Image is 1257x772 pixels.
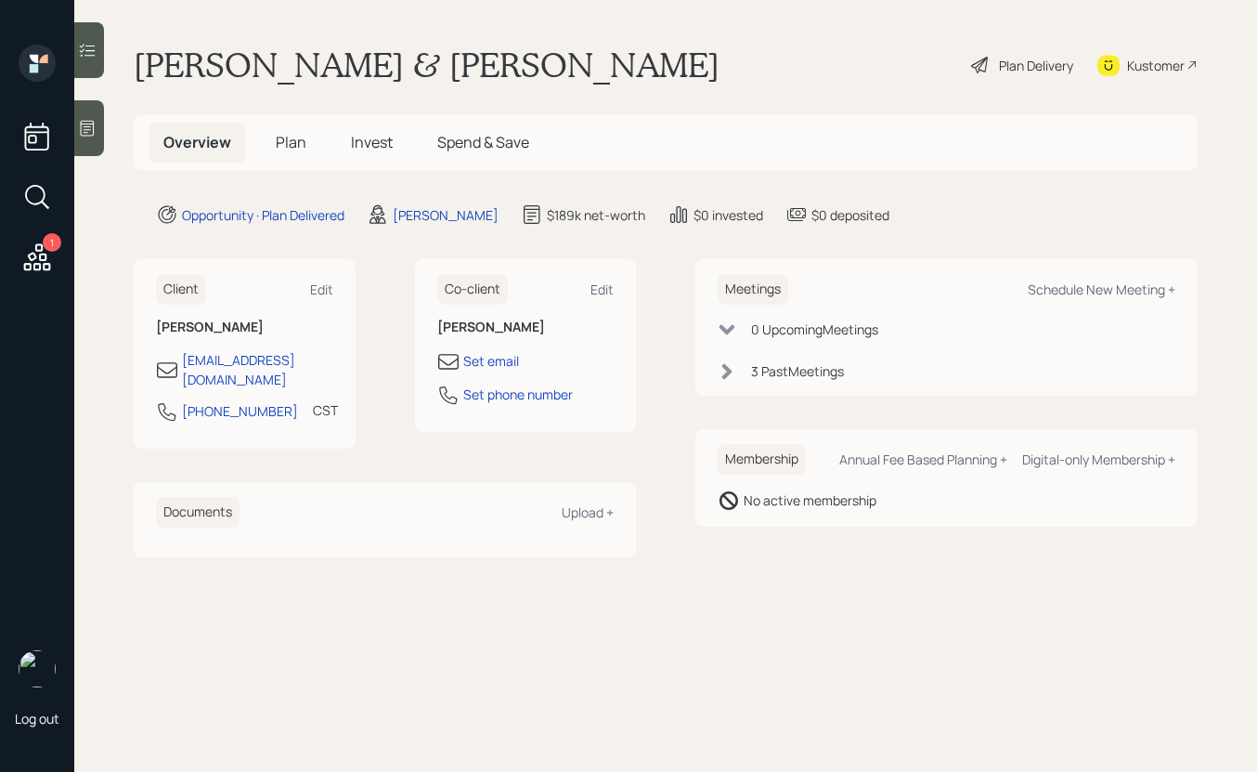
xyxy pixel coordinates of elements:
h6: [PERSON_NAME] [437,320,615,335]
div: Plan Delivery [999,56,1073,75]
h6: Documents [156,497,240,528]
span: Overview [163,132,231,152]
span: Spend & Save [437,132,529,152]
span: Plan [276,132,306,152]
div: 1 [43,233,61,252]
div: $0 invested [693,205,763,225]
div: $189k net-worth [547,205,645,225]
img: aleksandra-headshot.png [19,650,56,687]
div: Log out [15,710,59,727]
div: Upload + [562,504,614,521]
h6: Client [156,274,206,305]
div: [EMAIL_ADDRESS][DOMAIN_NAME] [182,350,333,389]
div: [PERSON_NAME] [393,205,499,225]
div: 0 Upcoming Meeting s [751,320,878,339]
div: Set email [463,351,519,371]
div: CST [313,400,338,420]
div: 3 Past Meeting s [751,361,844,381]
h6: Co-client [437,274,508,305]
div: Schedule New Meeting + [1028,281,1175,298]
div: Edit [310,281,333,298]
div: [PHONE_NUMBER] [182,401,298,421]
h6: [PERSON_NAME] [156,320,333,335]
div: Digital-only Membership + [1022,451,1175,468]
div: Opportunity · Plan Delivered [182,205,344,225]
div: No active membership [744,491,876,510]
div: $0 deposited [811,205,889,225]
span: Invest [351,132,393,152]
h1: [PERSON_NAME] & [PERSON_NAME] [134,45,719,85]
div: Set phone number [463,385,573,404]
h6: Membership [718,444,806,475]
div: Edit [590,281,614,298]
div: Kustomer [1127,56,1185,75]
div: Annual Fee Based Planning + [839,451,1007,468]
h6: Meetings [718,274,788,305]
